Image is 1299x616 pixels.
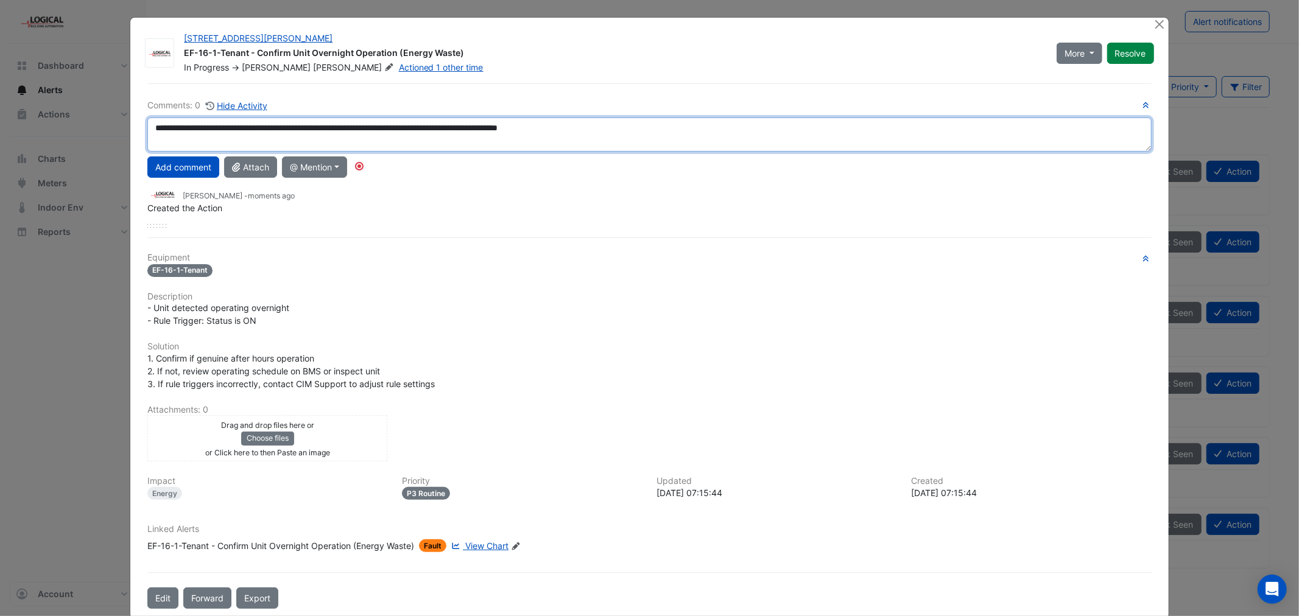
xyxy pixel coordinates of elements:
[147,303,289,326] span: - Unit detected operating overnight - Rule Trigger: Status is ON
[282,156,347,178] button: @ Mention
[184,33,333,43] a: [STREET_ADDRESS][PERSON_NAME]
[242,62,311,72] span: [PERSON_NAME]
[511,542,520,551] fa-icon: Edit Linked Alerts
[224,156,277,178] button: Attach
[147,476,387,486] h6: Impact
[147,156,219,178] button: Add comment
[147,405,1151,415] h6: Attachments: 0
[313,61,396,74] span: [PERSON_NAME]
[248,191,295,200] span: 2025-10-13 07:15:44
[147,99,268,113] div: Comments: 0
[912,486,1152,499] div: [DATE] 07:15:44
[1065,47,1085,60] span: More
[354,161,365,172] div: Tooltip anchor
[147,203,222,213] span: Created the Action
[147,188,178,201] img: Logical Building Automation
[912,476,1152,486] h6: Created
[402,487,450,500] div: P3 Routine
[465,541,509,551] span: View Chart
[1258,575,1287,604] div: Open Intercom Messenger
[147,341,1151,352] h6: Solution
[183,191,295,201] small: [PERSON_NAME] -
[1057,43,1102,64] button: More
[205,448,330,457] small: or Click here to then Paste an image
[205,99,268,113] button: Hide Activity
[147,524,1151,534] h6: Linked Alerts
[147,292,1151,302] h6: Description
[657,476,896,486] h6: Updated
[146,47,174,60] img: Logical Building Automation
[399,62,484,72] a: Actioned 1 other time
[184,47,1042,61] div: EF-16-1-Tenant - Confirm Unit Overnight Operation (Energy Waste)
[419,539,446,552] span: Fault
[184,62,229,72] span: In Progress
[147,587,178,609] button: Edit
[402,476,642,486] h6: Priority
[236,587,278,609] a: Export
[147,487,182,500] div: Energy
[657,486,896,499] div: [DATE] 07:15:44
[221,421,314,430] small: Drag and drop files here or
[231,62,239,72] span: ->
[449,539,509,552] a: View Chart
[1107,43,1154,64] button: Resolve
[241,432,294,445] button: Choose files
[183,587,231,609] button: Forward
[147,353,435,389] span: 1. Confirm if genuine after hours operation 2. If not, review operating schedule on BMS or inspec...
[147,539,414,552] div: EF-16-1-Tenant - Confirm Unit Overnight Operation (Energy Waste)
[147,264,213,277] span: EF-16-1-Tenant
[147,253,1151,263] h6: Equipment
[1153,18,1166,30] button: Close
